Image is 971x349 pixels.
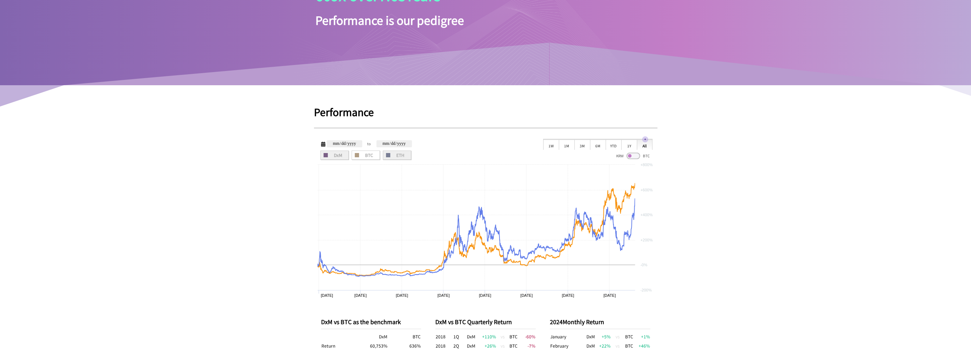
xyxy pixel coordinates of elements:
text: +200% [640,238,653,242]
div: 3M [574,139,590,150]
text: +600% [640,188,653,192]
td: BTC [509,332,518,341]
text: [DATE] [437,293,449,298]
text: [DATE] [321,293,333,298]
span: DxM [323,153,346,157]
span: KRW [616,153,624,158]
div: 1Y [621,139,637,150]
text: -0% [640,263,647,267]
text: -200% [640,288,652,292]
text: +400% [640,213,653,217]
td: BTC [625,332,636,341]
p: DxM vs BTC as the benchmark [321,317,421,326]
h1: Performance [314,107,657,117]
div: 6M [590,139,606,150]
text: [DATE] [603,293,616,298]
div: YTD [606,139,621,150]
span: ETH [385,153,409,157]
text: +800% [640,163,653,167]
text: [DATE] [396,293,408,298]
span: to [367,140,371,147]
p: DxM vs BTC Quarterly Return [435,317,536,326]
td: January [550,332,585,341]
span: BTC [643,153,650,158]
td: +5 % [596,332,611,341]
td: +110 % [476,332,496,341]
div: 1M [559,139,574,150]
p: 2024 Monthly Return [550,317,650,326]
text: [DATE] [354,293,366,298]
td: DxM [467,332,476,341]
td: +1 % [636,332,650,341]
td: vs [496,332,509,341]
th: BTC [388,332,421,341]
td: 2018 [435,332,453,341]
div: All [637,139,652,150]
text: [DATE] [562,293,574,298]
text: [DATE] [479,293,491,298]
div: 1W [543,139,559,150]
td: vs [611,332,625,341]
text: [DATE] [520,293,533,298]
span: BTC [354,153,377,157]
td: -60 % [518,332,536,341]
td: DxM [585,332,596,341]
td: 1Q [453,332,467,341]
th: DxM [354,332,388,341]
